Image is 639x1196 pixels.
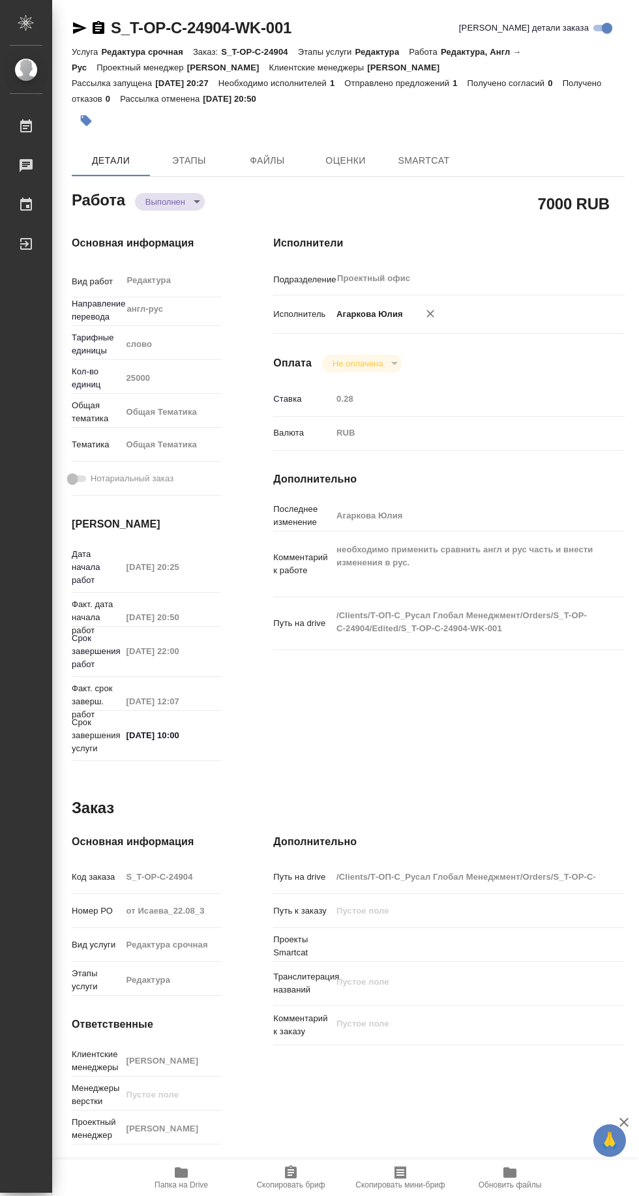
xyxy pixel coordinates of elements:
input: Пустое поле [121,1051,221,1070]
h4: Ответственные [72,1017,221,1032]
p: Факт. дата начала работ [72,598,121,637]
p: Номер РО [72,904,121,918]
span: [PERSON_NAME] детали заказа [459,22,589,35]
p: Кол-во единиц [72,365,121,391]
input: Пустое поле [121,692,221,711]
p: Направление перевода [72,297,121,323]
p: Вид услуги [72,938,121,951]
input: Пустое поле [121,642,221,661]
p: S_T-OP-C-24904 [221,47,297,57]
button: Обновить файлы [455,1159,565,1196]
input: Пустое поле [121,608,221,627]
p: Клиентские менеджеры [269,63,368,72]
h2: Заказ [72,798,114,818]
p: Необходимо исполнителей [218,78,330,88]
input: Пустое поле [121,970,221,989]
div: Общая Тематика [121,401,239,423]
span: Этапы [158,153,220,169]
p: [DATE] 20:27 [155,78,218,88]
button: Скопировать мини-бриф [346,1159,455,1196]
div: RUB [332,422,595,444]
p: Путь на drive [273,617,332,630]
span: 🙏 [599,1127,621,1154]
p: 0 [106,94,120,104]
input: Пустое поле [121,558,221,576]
p: Получено согласий [468,78,548,88]
p: Транслитерация названий [273,970,332,996]
p: Агаркова Юлия [332,308,403,321]
h4: Оплата [273,355,312,371]
span: Скопировать бриф [256,1180,325,1189]
p: Услуга [72,47,101,57]
p: Путь к заказу [273,904,332,918]
p: [DATE] 20:50 [203,94,266,104]
p: Подразделение [273,273,332,286]
div: слово [121,333,239,355]
p: Общая тематика [72,399,121,425]
input: Пустое поле [332,506,595,525]
p: Редактура [355,47,409,57]
p: Проектный менеджер [72,1116,121,1142]
span: Скопировать мини-бриф [355,1180,445,1189]
span: Детали [80,153,142,169]
input: Пустое поле [121,935,221,954]
button: Скопировать ссылку [91,20,106,36]
p: Факт. срок заверш. работ [72,682,121,721]
p: Срок завершения работ [72,632,121,671]
button: Не оплачена [329,358,387,369]
h4: [PERSON_NAME] [72,516,221,532]
p: Работа [409,47,441,57]
a: S_T-OP-C-24904-WK-001 [111,19,291,37]
input: Пустое поле [121,1085,221,1104]
input: Пустое поле [121,867,221,886]
p: Этапы услуги [72,967,121,993]
div: Общая Тематика [121,434,239,456]
p: Отправлено предложений [344,78,453,88]
p: Дата начала работ [72,548,121,587]
input: Пустое поле [121,1119,221,1138]
p: Проектный менеджер [97,63,186,72]
p: Заказ: [193,47,221,57]
span: Оценки [314,153,377,169]
p: Последнее изменение [273,503,332,529]
span: Обновить файлы [479,1180,542,1189]
input: Пустое поле [332,389,595,408]
p: Валюта [273,426,332,440]
p: Комментарий к заказу [273,1012,332,1038]
div: Выполнен [322,355,402,372]
button: Скопировать ссылку для ЯМессенджера [72,20,87,36]
p: Рассылка запущена [72,78,155,88]
span: SmartCat [393,153,455,169]
p: 1 [330,78,344,88]
p: Исполнитель [273,308,332,321]
button: Удалить исполнителя [416,299,445,328]
p: Этапы услуги [298,47,355,57]
p: Рассылка отменена [120,94,203,104]
h4: Основная информация [72,235,221,251]
p: Клиентские менеджеры [72,1048,121,1074]
p: Путь на drive [273,871,332,884]
h2: Работа [72,187,125,211]
h2: 7000 RUB [538,192,610,215]
textarea: необходимо применить сравнить англ и рус часть и внести изменения в рус. [332,539,595,587]
input: Пустое поле [121,368,221,387]
p: Комментарий к работе [273,551,332,577]
h4: Дополнительно [273,471,625,487]
textarea: /Clients/Т-ОП-С_Русал Глобал Менеджмент/Orders/S_T-OP-C-24904/Edited/S_T-OP-C-24904-WK-001 [332,605,595,640]
p: Тематика [72,438,121,451]
div: Выполнен [135,193,205,211]
input: ✎ Введи что-нибудь [121,726,221,745]
p: Проекты Smartcat [273,933,332,959]
p: [PERSON_NAME] [187,63,269,72]
p: Ставка [273,393,332,406]
button: Папка на Drive [126,1159,236,1196]
p: 1 [453,78,467,88]
p: Срок завершения услуги [72,716,121,755]
button: Добавить тэг [72,106,100,135]
p: 0 [548,78,562,88]
h4: Исполнители [273,235,625,251]
p: Менеджеры верстки [72,1082,121,1108]
input: Пустое поле [332,867,595,886]
h4: Основная информация [72,834,221,850]
span: Нотариальный заказ [91,472,173,485]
